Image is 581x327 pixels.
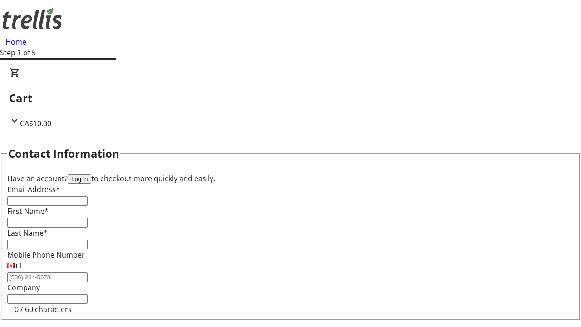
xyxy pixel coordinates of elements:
label: Email Address* [7,184,60,194]
label: Mobile Phone Number [7,250,85,260]
h2: Cart [9,90,572,106]
div: CartCA$10.00 [9,67,572,129]
button: Log in [68,174,91,184]
label: Last Name* [7,228,48,238]
div: Have an account? to checkout more quickly and easily. [7,173,574,184]
label: First Name* [7,206,49,216]
input: (506) 234-5678 [7,272,88,282]
span: CA$10.00 [20,119,51,129]
label: Company [7,282,40,292]
h2: Contact Information [8,145,119,162]
tr-character-limit: 0 / 60 characters [15,304,72,314]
